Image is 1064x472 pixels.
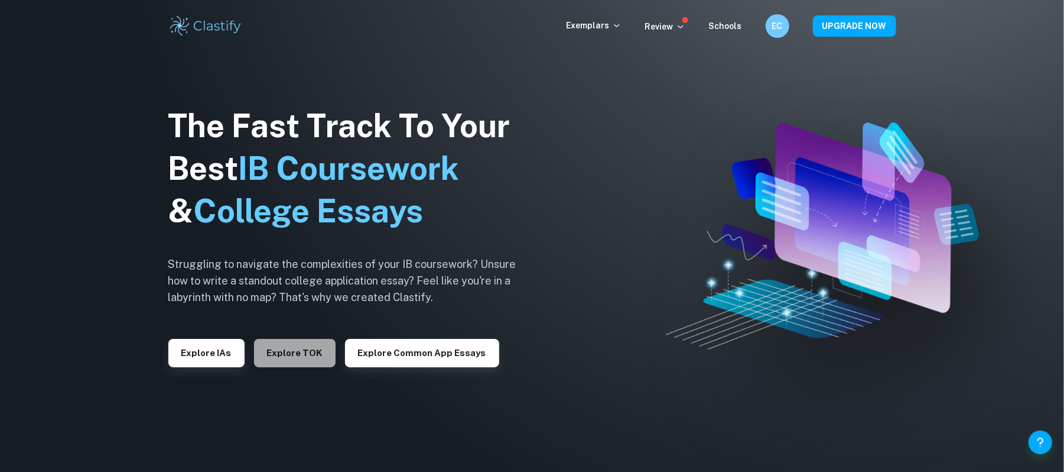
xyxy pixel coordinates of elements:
img: Clastify logo [168,14,243,38]
p: Review [645,20,685,33]
button: Help and Feedback [1029,431,1052,454]
img: Clastify hero [666,122,979,349]
h1: The Fast Track To Your Best & [168,105,535,232]
button: Explore Common App essays [345,339,499,367]
button: EC [766,14,789,38]
a: Explore Common App essays [345,347,499,358]
button: Explore IAs [168,339,245,367]
h6: Struggling to navigate the complexities of your IB coursework? Unsure how to write a standout col... [168,256,535,306]
button: Explore TOK [254,339,336,367]
a: Explore TOK [254,347,336,358]
a: Explore IAs [168,347,245,358]
p: Exemplars [567,19,622,32]
h6: EC [770,20,784,33]
span: IB Coursework [239,150,460,187]
button: UPGRADE NOW [813,15,896,37]
span: College Essays [194,192,424,229]
a: Schools [709,21,742,31]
